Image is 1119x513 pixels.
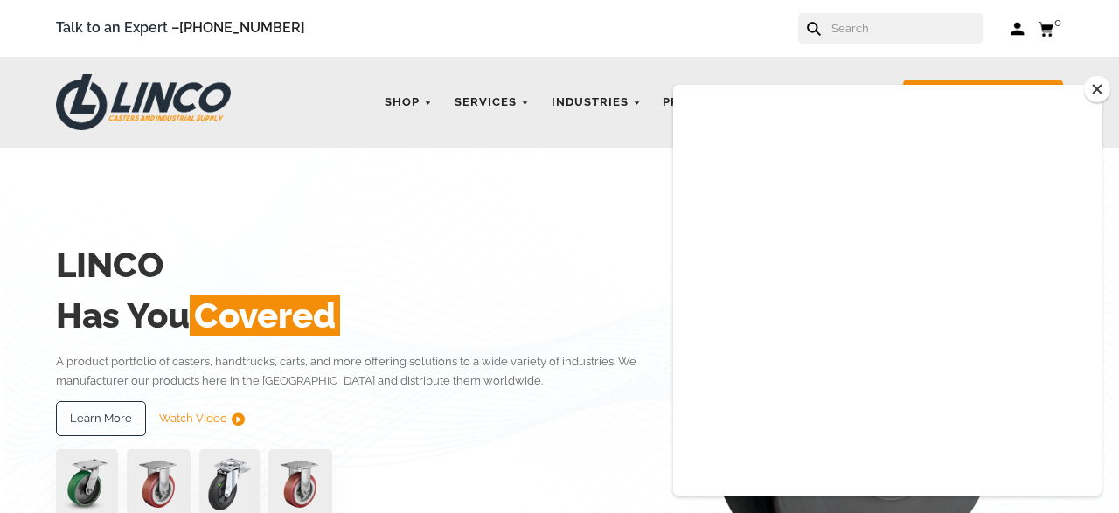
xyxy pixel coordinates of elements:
a: [PHONE_NUMBER] [179,19,305,36]
a: Products [654,86,754,120]
a: Services [446,86,539,120]
a: Learn More [56,401,146,436]
input: Search [830,13,983,44]
a: Watch Video [159,401,245,436]
a: Request for Quote [903,80,1063,126]
h2: Has You [56,290,657,341]
a: Log in [1010,20,1025,38]
span: Talk to an Expert – [56,17,305,40]
span: 0 [1054,16,1061,29]
h2: LINCO [56,239,657,290]
img: subtract.png [232,412,245,426]
button: Close [1084,76,1110,102]
p: A product portfolio of casters, handtrucks, carts, and more offering solutions to a wide variety ... [56,352,657,390]
a: Shop [376,86,441,120]
a: Industries [543,86,650,120]
a: 0 [1038,17,1063,39]
span: Covered [190,295,340,336]
img: LINCO CASTERS & INDUSTRIAL SUPPLY [56,74,231,130]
